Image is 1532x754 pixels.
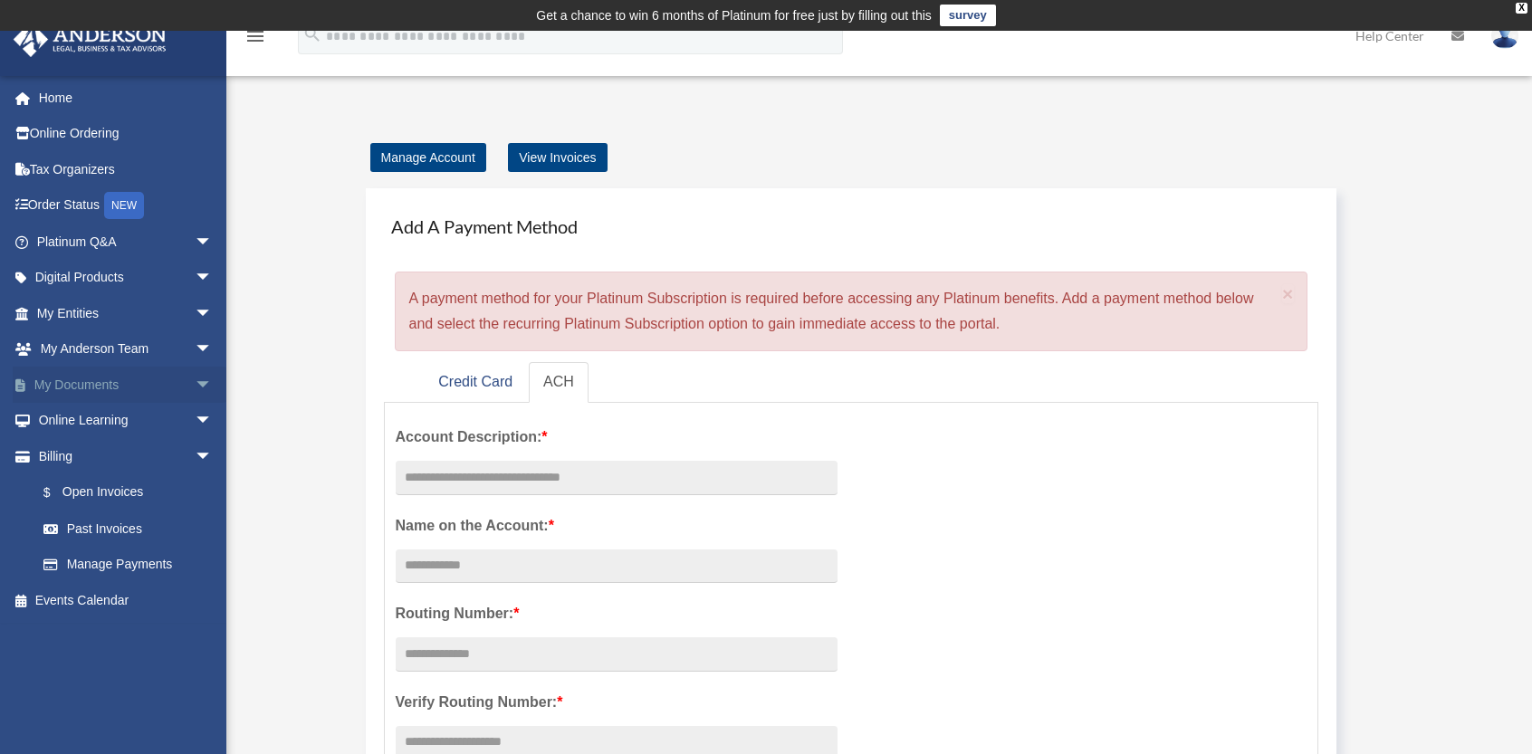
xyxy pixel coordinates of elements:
[195,295,231,332] span: arrow_drop_down
[13,403,240,439] a: Online Learningarrow_drop_down
[13,224,240,260] a: Platinum Q&Aarrow_drop_down
[13,367,240,403] a: My Documentsarrow_drop_down
[25,474,240,511] a: $Open Invoices
[244,25,266,47] i: menu
[8,22,172,57] img: Anderson Advisors Platinum Portal
[302,24,322,44] i: search
[1282,284,1294,303] button: Close
[396,601,838,626] label: Routing Number:
[13,438,240,474] a: Billingarrow_drop_down
[396,690,838,715] label: Verify Routing Number:
[104,192,144,219] div: NEW
[195,224,231,261] span: arrow_drop_down
[244,32,266,47] a: menu
[508,143,607,172] a: View Invoices
[13,80,240,116] a: Home
[53,482,62,504] span: $
[396,425,838,450] label: Account Description:
[195,367,231,404] span: arrow_drop_down
[13,260,240,296] a: Digital Productsarrow_drop_down
[529,362,589,403] a: ACH
[370,143,486,172] a: Manage Account
[1282,283,1294,304] span: ×
[396,513,838,539] label: Name on the Account:
[13,295,240,331] a: My Entitiesarrow_drop_down
[395,272,1308,351] div: A payment method for your Platinum Subscription is required before accessing any Platinum benefit...
[13,116,240,152] a: Online Ordering
[384,206,1319,246] h4: Add A Payment Method
[13,582,240,618] a: Events Calendar
[536,5,932,26] div: Get a chance to win 6 months of Platinum for free just by filling out this
[13,187,240,224] a: Order StatusNEW
[13,151,240,187] a: Tax Organizers
[195,260,231,297] span: arrow_drop_down
[195,403,231,440] span: arrow_drop_down
[25,547,231,583] a: Manage Payments
[195,331,231,368] span: arrow_drop_down
[1491,23,1518,49] img: User Pic
[195,438,231,475] span: arrow_drop_down
[1516,3,1527,14] div: close
[424,362,527,403] a: Credit Card
[13,331,240,367] a: My Anderson Teamarrow_drop_down
[25,511,240,547] a: Past Invoices
[940,5,996,26] a: survey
